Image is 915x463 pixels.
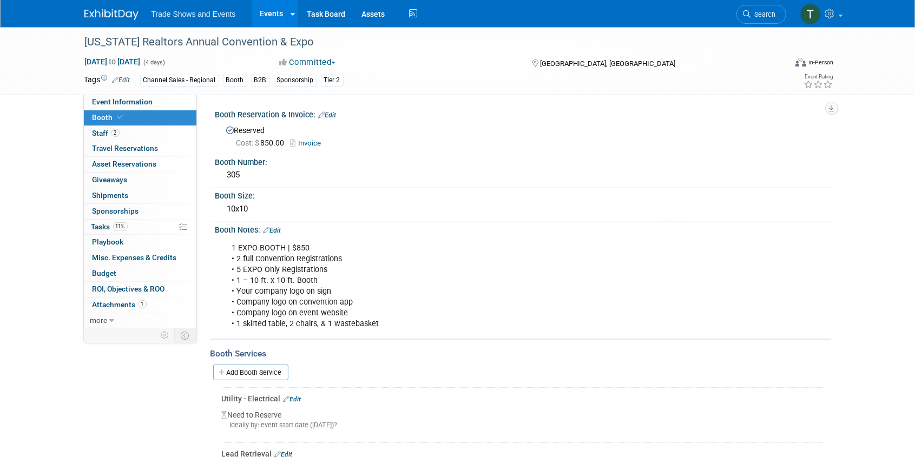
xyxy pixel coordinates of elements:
[215,107,831,121] div: Booth Reservation & Invoice:
[284,395,301,403] a: Edit
[800,4,821,24] img: Tiff Wagner
[225,237,712,335] div: 1 EXPO BOOTH | $850 • 2 full Convention Registrations • 5 EXPO Only Registrations • 1 – 10 ft. x ...
[319,111,337,119] a: Edit
[210,348,831,360] div: Booth Services
[84,141,196,156] a: Travel Reservations
[222,448,823,459] div: Lead Retrieval
[236,138,289,147] span: 850.00
[275,451,293,458] a: Edit
[84,95,196,110] a: Event Information
[84,74,130,87] td: Tags
[275,57,340,68] button: Committed
[804,74,833,80] div: Event Rating
[90,316,108,325] span: more
[84,173,196,188] a: Giveaways
[213,365,288,380] a: Add Booth Service
[84,250,196,266] a: Misc. Expenses & Credits
[215,154,831,168] div: Booth Number:
[291,139,327,147] a: Invoice
[91,222,128,231] span: Tasks
[751,10,776,18] span: Search
[795,58,806,67] img: Format-Inperson.png
[84,282,196,297] a: ROI, Objectives & ROO
[84,188,196,203] a: Shipments
[84,57,141,67] span: [DATE] [DATE]
[113,222,128,230] span: 11%
[223,75,247,86] div: Booth
[156,328,175,342] td: Personalize Event Tab Strip
[84,157,196,172] a: Asset Reservations
[140,75,219,86] div: Channel Sales - Regional
[118,114,123,120] i: Booth reservation complete
[222,404,823,439] div: Need to Reserve
[215,222,831,236] div: Booth Notes:
[223,201,823,217] div: 10x10
[113,76,130,84] a: Edit
[93,113,126,122] span: Booth
[108,57,118,66] span: to
[84,266,196,281] a: Budget
[84,204,196,219] a: Sponsorships
[93,253,177,262] span: Misc. Expenses & Credits
[722,56,834,72] div: Event Format
[93,144,159,153] span: Travel Reservations
[93,237,124,246] span: Playbook
[93,285,165,293] span: ROI, Objectives & ROO
[111,129,120,137] span: 2
[84,313,196,328] a: more
[222,420,823,430] div: Ideally by: event start date ([DATE])?
[222,393,823,404] div: Utility - Electrical
[236,138,261,147] span: Cost: $
[84,235,196,250] a: Playbook
[808,58,833,67] div: In-Person
[93,269,117,277] span: Budget
[93,160,157,168] span: Asset Reservations
[93,97,153,106] span: Event Information
[152,10,236,18] span: Trade Shows and Events
[223,167,823,183] div: 305
[215,188,831,201] div: Booth Size:
[84,126,196,141] a: Staff2
[143,59,166,66] span: (4 days)
[84,110,196,125] a: Booth
[93,191,129,200] span: Shipments
[264,227,281,234] a: Edit
[93,300,147,309] span: Attachments
[84,220,196,235] a: Tasks11%
[223,122,823,149] div: Reserved
[251,75,270,86] div: B2B
[736,5,786,24] a: Search
[321,75,344,86] div: Tier 2
[174,328,196,342] td: Toggle Event Tabs
[139,300,147,308] span: 1
[81,32,770,52] div: [US_STATE] Realtors Annual Convention & Expo
[93,207,139,215] span: Sponsorships
[93,129,120,137] span: Staff
[84,297,196,313] a: Attachments1
[540,59,675,68] span: [GEOGRAPHIC_DATA], [GEOGRAPHIC_DATA]
[274,75,317,86] div: Sponsorship
[93,175,128,184] span: Giveaways
[84,9,139,20] img: ExhibitDay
